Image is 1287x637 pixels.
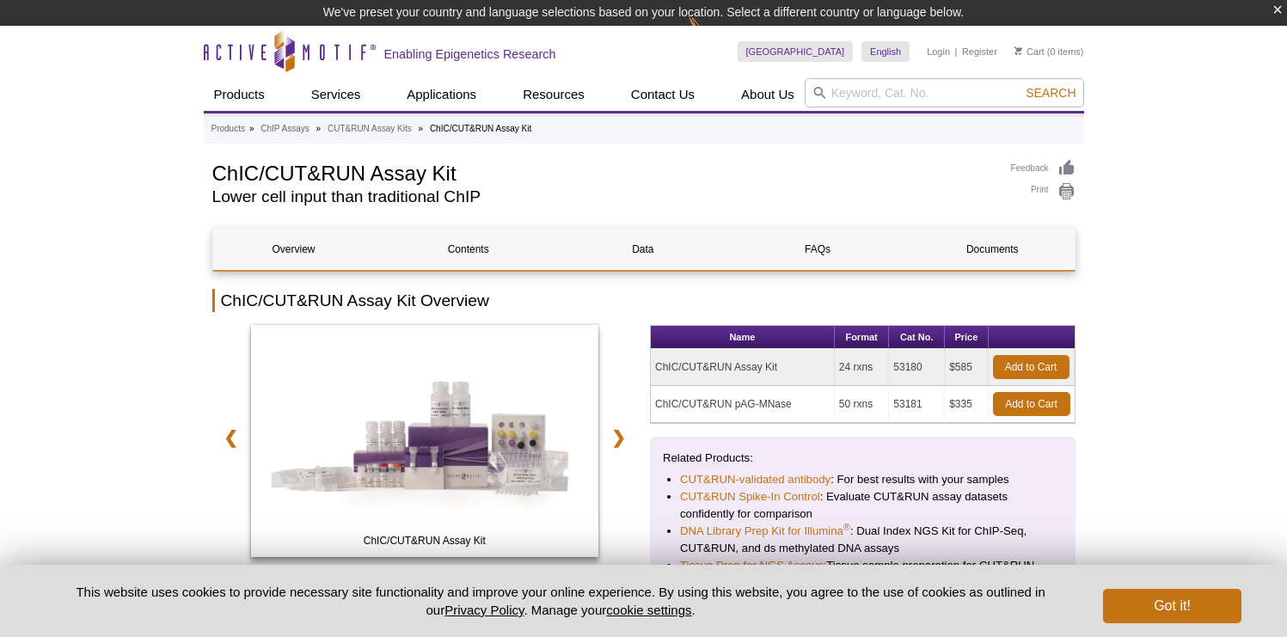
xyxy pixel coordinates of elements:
li: : Dual Index NGS Kit for ChIP-Seq, CUT&RUN, and ds methylated DNA assays [680,523,1045,557]
a: Add to Cart [993,355,1069,379]
td: ChIC/CUT&RUN pAG-MNase [651,386,835,423]
li: | [955,41,958,62]
a: ❯ [600,418,637,457]
a: Add to Cart [993,392,1070,416]
p: Related Products: [663,450,1063,467]
a: Data [562,229,724,270]
a: DNA Library Prep Kit for Illumina® [680,523,850,540]
img: Change Here [688,13,733,53]
a: English [861,41,910,62]
td: $335 [945,386,988,423]
a: Applications [396,78,487,111]
td: $585 [945,349,988,386]
a: Cart [1014,46,1045,58]
p: This website uses cookies to provide necessary site functionality and improve your online experie... [46,583,1076,619]
span: ChIC/CUT&RUN Assay Kit [254,532,595,549]
a: Contents [388,229,549,270]
th: Cat No. [889,326,945,349]
h2: ChIC/CUT&RUN Assay Kit Overview [212,289,1076,312]
h2: Lower cell input than traditional ChIP [212,189,994,205]
li: : For best results with your samples [680,471,1045,488]
h1: ChIC/CUT&RUN Assay Kit [212,159,994,185]
td: 24 rxns [835,349,889,386]
img: Your Cart [1014,46,1022,55]
a: Services [301,78,371,111]
li: (0 items) [1014,41,1084,62]
a: Register [962,46,997,58]
th: Format [835,326,889,349]
th: Price [945,326,988,349]
td: 50 rxns [835,386,889,423]
a: Documents [911,229,1073,270]
li: : Evaluate CUT&RUN assay datasets confidently for comparison [680,488,1045,523]
a: Login [927,46,950,58]
a: Tissue Prep for NGS Assays: [680,557,826,574]
a: Overview [213,229,375,270]
a: Print [1011,182,1076,201]
td: 53180 [889,349,945,386]
a: CUT&RUN Spike-In Control [680,488,820,505]
a: Feedback [1011,159,1076,178]
a: Products [204,78,275,111]
sup: ® [843,522,850,532]
button: cookie settings [606,603,691,617]
a: About Us [731,78,805,111]
a: ❮ [212,418,249,457]
button: Search [1020,85,1081,101]
li: Tissue sample preparation for CUT&RUN [680,557,1045,574]
a: CUT&RUN-validated antibody [680,471,830,488]
td: 53181 [889,386,945,423]
a: [GEOGRAPHIC_DATA] [738,41,854,62]
a: ChIC/CUT&RUN Assay Kit [251,325,599,562]
li: » [419,124,424,133]
button: Got it! [1103,589,1241,623]
li: » [316,124,322,133]
h2: Enabling Epigenetics Research [384,46,556,62]
img: ChIC/CUT&RUN Assay Kit [251,325,599,557]
input: Keyword, Cat. No. [805,78,1084,107]
a: Contact Us [621,78,705,111]
td: ChIC/CUT&RUN Assay Kit [651,349,835,386]
li: ChIC/CUT&RUN Assay Kit [430,124,531,133]
th: Name [651,326,835,349]
a: ChIP Assays [260,121,309,137]
a: CUT&RUN Assay Kits [328,121,412,137]
a: FAQs [737,229,898,270]
a: Products [211,121,245,137]
li: » [249,124,254,133]
a: Privacy Policy [444,603,524,617]
span: Search [1026,86,1076,100]
a: Resources [512,78,595,111]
